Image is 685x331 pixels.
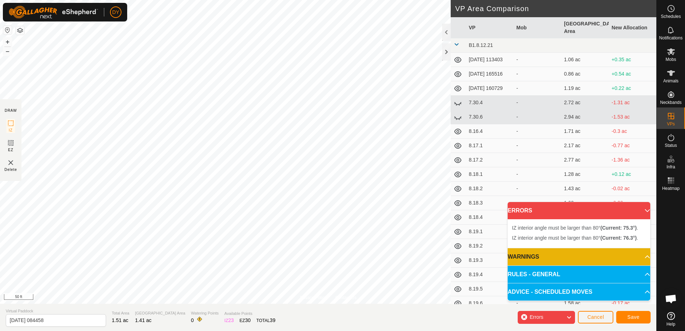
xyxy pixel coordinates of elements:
[561,110,609,124] td: 2.94 ac
[587,314,604,320] span: Cancel
[508,202,650,219] p-accordion-header: ERRORS
[112,9,119,16] span: DY
[191,317,194,323] span: 0
[466,81,513,96] td: [DATE] 160729
[300,294,327,301] a: Privacy Policy
[663,79,679,83] span: Animals
[516,128,558,135] div: -
[228,317,234,323] span: 23
[609,139,656,153] td: -0.77 ac
[466,282,513,296] td: 8.19.5
[561,153,609,167] td: 2.77 ac
[112,317,128,323] span: 1.51 ac
[561,182,609,196] td: 1.43 ac
[508,219,650,248] p-accordion-content: ERRORS
[600,225,637,231] b: (Current: 75.3°)
[466,153,513,167] td: 8.17.2
[609,167,656,182] td: +0.12 ac
[609,110,656,124] td: -1.53 ac
[16,26,24,35] button: Map Layers
[561,53,609,67] td: 1.06 ac
[466,253,513,268] td: 8.19.3
[9,6,98,19] img: Gallagher Logo
[508,288,592,296] span: ADVICE - SCHEDULED MOVES
[516,56,558,63] div: -
[466,167,513,182] td: 8.18.1
[3,26,12,34] button: Reset Map
[516,113,558,121] div: -
[660,100,681,105] span: Neckbands
[513,17,561,38] th: Mob
[609,296,656,311] td: -0.17 ac
[240,317,251,324] div: EZ
[666,165,675,169] span: Infra
[516,185,558,192] div: -
[516,85,558,92] div: -
[516,99,558,106] div: -
[135,317,152,323] span: 1.41 ac
[661,14,681,19] span: Schedules
[508,248,650,265] p-accordion-header: WARNINGS
[516,70,558,78] div: -
[666,57,676,62] span: Mobs
[657,309,685,329] a: Help
[455,4,656,13] h2: VP Area Comparison
[224,317,234,324] div: IZ
[5,108,17,113] div: DRAW
[512,235,638,241] span: IZ interior angle must be larger than 80° .
[561,296,609,311] td: 1.58 ac
[600,235,637,241] b: (Current: 76.3°)
[9,128,13,133] span: IZ
[609,53,656,67] td: +0.35 ac
[609,17,656,38] th: New Allocation
[561,124,609,139] td: 1.71 ac
[466,210,513,225] td: 8.18.4
[561,96,609,110] td: 2.72 ac
[508,283,650,301] p-accordion-header: ADVICE - SCHEDULED MOVES
[662,186,680,191] span: Heatmap
[466,268,513,282] td: 8.19.4
[466,196,513,210] td: 8.18.3
[578,311,613,323] button: Cancel
[609,67,656,81] td: +0.54 ac
[609,153,656,167] td: -1.36 ac
[6,158,15,167] img: VP
[609,124,656,139] td: -0.3 ac
[335,294,356,301] a: Contact Us
[516,171,558,178] div: -
[508,206,532,215] span: ERRORS
[466,182,513,196] td: 8.18.2
[191,310,219,316] span: Watering Points
[508,266,650,283] p-accordion-header: RULES - GENERAL
[561,196,609,210] td: 1.63 ac
[609,96,656,110] td: -1.31 ac
[561,81,609,96] td: 1.19 ac
[665,143,677,148] span: Status
[469,42,493,48] span: B1.8.12.21
[627,314,640,320] span: Save
[3,38,12,46] button: +
[530,314,543,320] span: Errors
[8,147,14,153] span: EZ
[466,296,513,311] td: 8.19.6
[609,182,656,196] td: -0.02 ac
[508,253,539,261] span: WARNINGS
[112,310,129,316] span: Total Area
[561,167,609,182] td: 1.28 ac
[270,317,276,323] span: 39
[466,124,513,139] td: 8.16.4
[667,122,675,126] span: VPs
[6,308,106,314] span: Virtual Paddock
[609,196,656,210] td: -0.22 ac
[224,311,275,317] span: Available Points
[516,299,558,307] div: -
[512,225,638,231] span: IZ interior angle must be larger than 80° .
[516,199,558,207] div: -
[516,142,558,149] div: -
[466,110,513,124] td: 7.30.6
[508,270,560,279] span: RULES - GENERAL
[616,311,651,323] button: Save
[561,67,609,81] td: 0.86 ac
[466,67,513,81] td: [DATE] 165516
[245,317,251,323] span: 30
